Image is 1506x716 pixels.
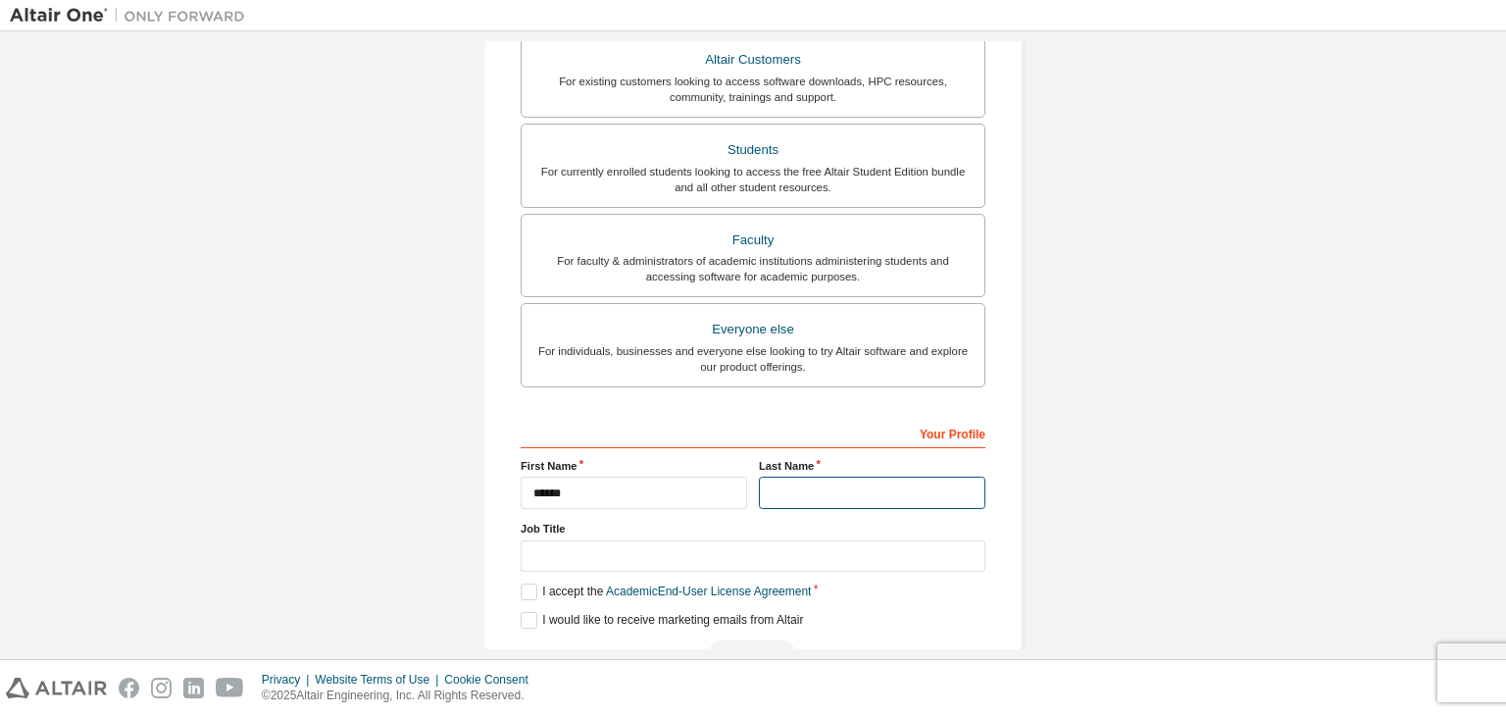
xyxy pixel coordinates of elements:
div: Privacy [262,672,315,688]
div: For individuals, businesses and everyone else looking to try Altair software and explore our prod... [533,343,973,375]
label: I accept the [521,584,811,600]
div: Everyone else [533,316,973,343]
div: Your Profile [521,417,985,448]
a: Academic End-User License Agreement [606,585,811,598]
img: altair_logo.svg [6,678,107,698]
img: facebook.svg [119,678,139,698]
label: Job Title [521,521,985,537]
div: For currently enrolled students looking to access the free Altair Student Edition bundle and all ... [533,164,973,195]
div: Cookie Consent [444,672,539,688]
div: Read and acccept EULA to continue [521,640,985,670]
div: For existing customers looking to access software downloads, HPC resources, community, trainings ... [533,74,973,105]
div: Faculty [533,227,973,254]
img: instagram.svg [151,678,172,698]
img: Altair One [10,6,255,26]
img: youtube.svg [216,678,244,698]
label: Last Name [759,458,985,474]
div: Altair Customers [533,46,973,74]
div: Students [533,136,973,164]
div: For faculty & administrators of academic institutions administering students and accessing softwa... [533,253,973,284]
img: linkedin.svg [183,678,204,698]
div: Website Terms of Use [315,672,444,688]
label: I would like to receive marketing emails from Altair [521,612,803,629]
p: © 2025 Altair Engineering, Inc. All Rights Reserved. [262,688,540,704]
label: First Name [521,458,747,474]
